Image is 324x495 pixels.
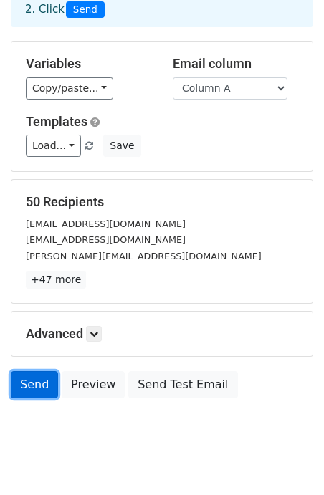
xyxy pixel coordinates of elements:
a: Copy/paste... [26,77,113,100]
span: Send [66,1,105,19]
a: Preview [62,371,125,398]
small: [PERSON_NAME][EMAIL_ADDRESS][DOMAIN_NAME] [26,251,262,261]
small: [EMAIL_ADDRESS][DOMAIN_NAME] [26,218,186,229]
iframe: Chat Widget [252,426,324,495]
button: Save [103,135,140,157]
a: Send Test Email [128,371,237,398]
h5: Variables [26,56,151,72]
small: [EMAIL_ADDRESS][DOMAIN_NAME] [26,234,186,245]
h5: Advanced [26,326,298,342]
a: Templates [26,114,87,129]
h5: Email column [173,56,298,72]
a: Send [11,371,58,398]
a: +47 more [26,271,86,289]
h5: 50 Recipients [26,194,298,210]
a: Load... [26,135,81,157]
